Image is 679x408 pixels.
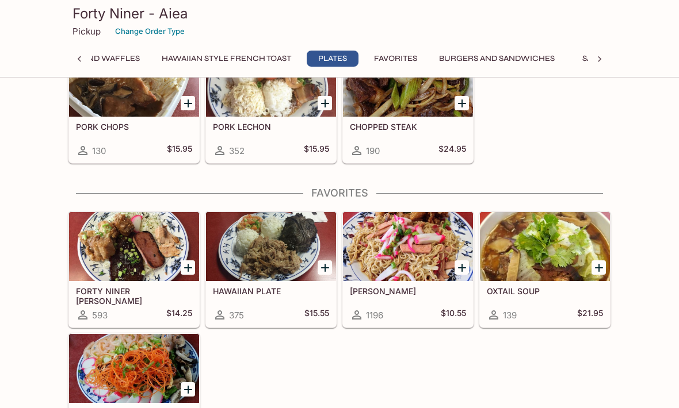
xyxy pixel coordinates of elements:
[205,47,337,163] a: PORK LECHON352$15.95
[350,286,466,296] h5: [PERSON_NAME]
[181,382,195,397] button: Add ORIENTAL CHICKEN SALAD
[229,310,244,321] span: 375
[205,211,337,328] a: HAWAIIAN PLATE375$15.55
[68,211,200,328] a: FORTY NINER [PERSON_NAME]593$14.25
[368,51,424,67] button: Favorites
[366,145,380,156] span: 190
[213,122,329,132] h5: PORK LECHON
[342,47,474,163] a: CHOPPED STEAK190$24.95
[570,51,622,67] button: Saimin
[318,96,332,110] button: Add PORK LECHON
[229,145,245,156] span: 352
[68,187,611,199] h4: Favorites
[350,122,466,132] h5: CHOPPED STEAK
[318,260,332,275] button: Add HAWAIIAN PLATE
[206,212,336,281] div: HAWAIIAN PLATE
[366,310,383,321] span: 1196
[69,212,199,281] div: FORTY NINER BENTO
[479,211,611,328] a: OXTAIL SOUP139$21.95
[181,96,195,110] button: Add PORK CHOPS
[166,308,192,322] h5: $14.25
[69,48,199,117] div: PORK CHOPS
[438,144,466,157] h5: $24.95
[307,51,358,67] button: Plates
[455,260,469,275] button: Add FRIED SAIMIN
[76,286,192,305] h5: FORTY NINER [PERSON_NAME]
[73,5,606,22] h3: Forty Niner - Aiea
[480,212,610,281] div: OXTAIL SOUP
[155,51,297,67] button: Hawaiian Style French Toast
[343,212,473,281] div: FRIED SAIMIN
[69,334,199,403] div: ORIENTAL CHICKEN SALAD
[433,51,561,67] button: Burgers and Sandwiches
[206,48,336,117] div: PORK LECHON
[73,26,101,37] p: Pickup
[577,308,603,322] h5: $21.95
[76,122,192,132] h5: PORK CHOPS
[343,48,473,117] div: CHOPPED STEAK
[342,211,474,328] a: [PERSON_NAME]1196$10.55
[167,144,192,157] h5: $15.95
[441,308,466,322] h5: $10.55
[110,22,190,40] button: Change Order Type
[487,286,603,296] h5: OXTAIL SOUP
[68,47,200,163] a: PORK CHOPS130$15.95
[181,260,195,275] button: Add FORTY NINER BENTO
[92,310,108,321] span: 593
[503,310,517,321] span: 139
[92,145,106,156] span: 130
[213,286,329,296] h5: HAWAIIAN PLATE
[455,96,469,110] button: Add CHOPPED STEAK
[304,144,329,157] h5: $15.95
[592,260,606,275] button: Add OXTAIL SOUP
[304,308,329,322] h5: $15.55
